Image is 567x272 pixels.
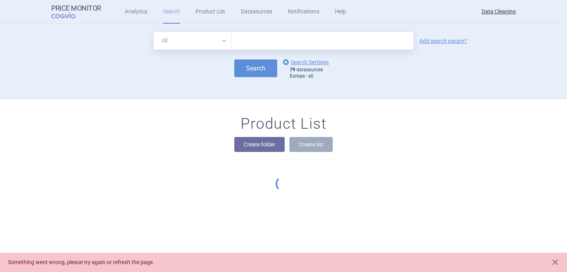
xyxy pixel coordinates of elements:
[51,4,101,12] strong: Price Monitor
[234,59,277,77] button: Search
[51,4,101,19] a: Price MonitorCOGVIO
[419,38,467,44] a: Add search param?
[241,115,326,133] h1: Product List
[281,57,329,67] a: Search Settings
[234,137,285,152] button: Create folder
[290,67,295,72] strong: 79
[289,137,333,152] button: Create list
[51,12,87,19] span: COGVIO
[290,67,333,79] div: datasources Europe - all
[8,258,543,266] div: Something went wrong, please try again or refresh the page.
